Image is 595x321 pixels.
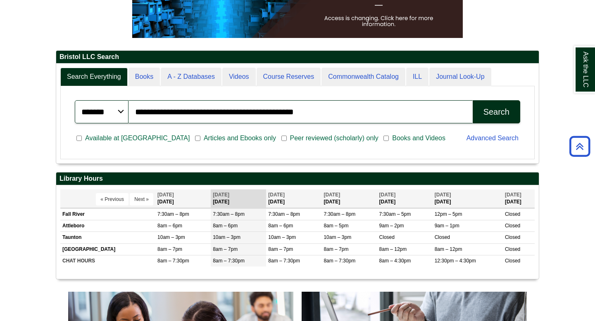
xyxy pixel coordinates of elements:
[505,211,520,217] span: Closed
[433,189,503,208] th: [DATE]
[466,135,519,142] a: Advanced Search
[157,211,189,217] span: 7:30am – 8pm
[429,68,491,86] a: Journal Look-Up
[379,223,404,229] span: 9am – 2pm
[257,68,321,86] a: Course Reserves
[60,220,155,232] td: Attleboro
[379,246,407,252] span: 8am – 12pm
[157,234,185,240] span: 10am – 3pm
[324,211,355,217] span: 7:30am – 8pm
[56,51,539,64] h2: Bristol LLC Search
[56,172,539,185] h2: Library Hours
[60,209,155,220] td: Fall River
[379,234,395,240] span: Closed
[505,223,520,229] span: Closed
[268,223,293,229] span: 8am – 6pm
[377,189,433,208] th: [DATE]
[379,258,411,264] span: 8am – 4:30pm
[161,68,221,86] a: A - Z Databases
[321,68,405,86] a: Commonwealth Catalog
[435,192,451,198] span: [DATE]
[383,135,389,142] input: Books and Videos
[82,133,193,143] span: Available at [GEOGRAPHIC_DATA]
[155,189,211,208] th: [DATE]
[157,246,182,252] span: 8am – 7pm
[324,192,340,198] span: [DATE]
[473,100,520,123] button: Search
[435,246,462,252] span: 8am – 12pm
[60,232,155,243] td: Taunton
[379,192,396,198] span: [DATE]
[505,246,520,252] span: Closed
[130,193,153,205] button: Next »
[157,192,174,198] span: [DATE]
[566,141,593,152] a: Back to Top
[435,234,450,240] span: Closed
[211,189,266,208] th: [DATE]
[60,68,128,86] a: Search Everything
[213,234,240,240] span: 10am – 3pm
[435,211,462,217] span: 12pm – 5pm
[324,258,355,264] span: 8am – 7:30pm
[505,234,520,240] span: Closed
[389,133,449,143] span: Books and Videos
[213,258,245,264] span: 8am – 7:30pm
[60,255,155,267] td: CHAT HOURS
[222,68,256,86] a: Videos
[321,189,377,208] th: [DATE]
[268,234,296,240] span: 10am – 3pm
[505,192,521,198] span: [DATE]
[268,258,300,264] span: 8am – 7:30pm
[129,68,160,86] a: Books
[213,211,245,217] span: 7:30am – 8pm
[157,223,182,229] span: 8am – 6pm
[213,246,238,252] span: 8am – 7pm
[268,246,293,252] span: 8am – 7pm
[266,189,321,208] th: [DATE]
[96,193,129,205] button: « Previous
[503,189,535,208] th: [DATE]
[268,192,285,198] span: [DATE]
[60,243,155,255] td: [GEOGRAPHIC_DATA]
[379,211,411,217] span: 7:30am – 5pm
[435,258,476,264] span: 12:30pm – 4:30pm
[324,234,351,240] span: 10am – 3pm
[76,135,82,142] input: Available at [GEOGRAPHIC_DATA]
[213,192,229,198] span: [DATE]
[157,258,189,264] span: 8am – 7:30pm
[324,223,348,229] span: 8am – 5pm
[483,107,509,117] div: Search
[505,258,520,264] span: Closed
[435,223,459,229] span: 9am – 1pm
[213,223,238,229] span: 8am – 6pm
[287,133,382,143] span: Peer reviewed (scholarly) only
[406,68,428,86] a: ILL
[195,135,200,142] input: Articles and Ebooks only
[268,211,300,217] span: 7:30am – 8pm
[200,133,279,143] span: Articles and Ebooks only
[281,135,287,142] input: Peer reviewed (scholarly) only
[324,246,348,252] span: 8am – 7pm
